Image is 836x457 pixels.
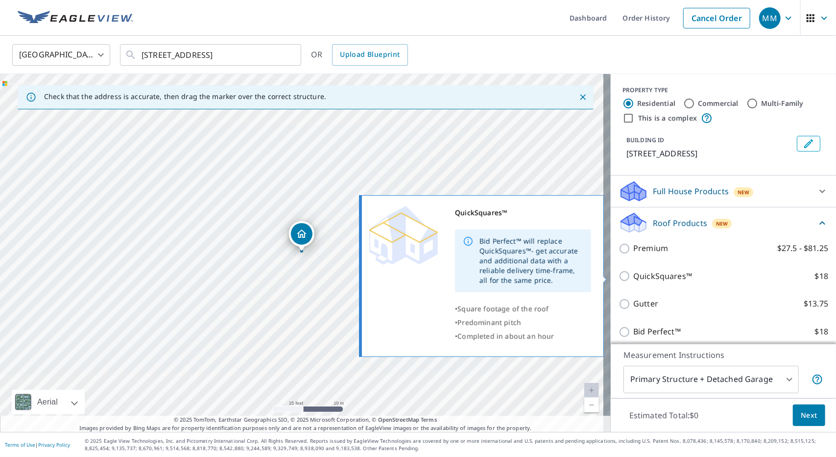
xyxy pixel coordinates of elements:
button: Edit building 1 [797,136,820,152]
a: Terms [421,416,437,423]
a: Current Level 20, Zoom In Disabled [584,383,599,398]
div: OR [311,44,408,66]
span: New [716,220,728,228]
div: Primary Structure + Detached Garage [623,366,799,393]
div: • [455,302,591,316]
img: Premium [369,206,438,265]
label: Commercial [698,99,739,108]
a: Upload Blueprint [332,44,407,66]
button: Next [793,405,825,427]
span: © 2025 TomTom, Earthstar Geographics SIO, © 2025 Microsoft Corporation, © [174,416,437,424]
span: Predominant pitch [457,318,521,327]
img: EV Logo [18,11,133,25]
button: Close [576,91,589,103]
div: • [455,316,591,330]
div: [GEOGRAPHIC_DATA] [12,41,110,69]
div: MM [759,7,781,29]
span: New [738,188,750,196]
p: Full House Products [653,185,729,197]
span: Completed in about an hour [457,331,554,341]
label: Residential [637,99,675,108]
p: $13.75 [804,298,828,310]
div: Roof ProductsNew [619,211,828,234]
span: Next [801,409,817,422]
p: Premium [633,242,668,254]
span: Upload Blueprint [340,49,400,61]
span: Your report will include the primary structure and a detached garage if one exists. [812,374,823,385]
div: Dropped pin, building 1, Residential property, 14237 Poplar St Hesperia, CA 92344 [289,221,314,252]
div: Bid Perfect™ will replace QuickSquares™- get accurate and additional data with a reliable deliver... [479,232,583,289]
div: Full House ProductsNew [619,179,828,203]
p: QuickSquares™ [633,270,692,282]
p: [STREET_ADDRESS] [626,148,793,159]
div: PROPERTY TYPE [622,86,824,95]
p: © 2025 Eagle View Technologies, Inc. and Pictometry International Corp. All Rights Reserved. Repo... [85,437,831,452]
div: • [455,330,591,343]
p: $18 [815,270,828,282]
a: OpenStreetMap [378,416,419,423]
div: Aerial [34,390,61,414]
p: Gutter [633,298,658,310]
p: Estimated Total: $0 [621,405,707,426]
p: $27.5 - $81.25 [777,242,828,254]
a: Privacy Policy [38,441,70,448]
input: Search by address or latitude-longitude [142,41,281,69]
label: This is a complex [638,113,697,123]
p: BUILDING ID [626,136,664,144]
a: Cancel Order [683,8,750,28]
div: Aerial [12,390,85,414]
p: Bid Perfect™ [633,326,681,338]
p: Measurement Instructions [623,349,823,361]
p: Roof Products [653,217,707,229]
a: Terms of Use [5,441,35,448]
p: Check that the address is accurate, then drag the marker over the correct structure. [44,92,326,101]
span: Square footage of the roof [457,304,549,313]
p: | [5,442,70,448]
p: $18 [815,326,828,338]
div: QuickSquares™ [455,206,591,220]
label: Multi-Family [761,99,804,108]
a: Current Level 20, Zoom Out [584,398,599,412]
